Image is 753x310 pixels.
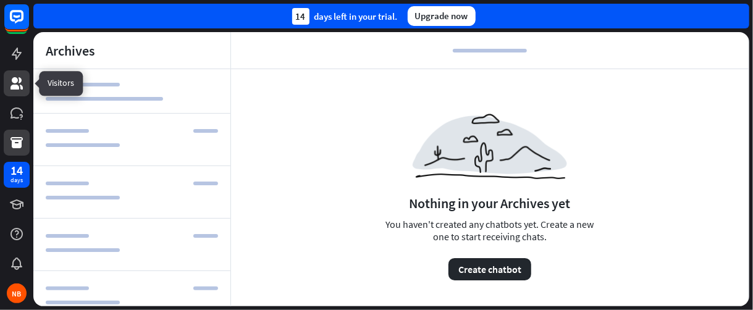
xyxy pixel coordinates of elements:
div: NB [7,283,27,303]
div: Upgrade now [408,6,476,26]
div: days left in your trial. [292,8,398,25]
a: 14 days [4,162,30,188]
img: ae424f8a3b67452448e4.png [413,114,567,179]
div: You haven't created any chatbots yet. Create a new one to start receiving chats. [382,218,598,280]
div: Archives [46,42,95,59]
div: Nothing in your Archives yet [410,195,571,212]
div: 14 [292,8,309,25]
button: Open LiveChat chat widget [10,5,47,42]
button: Create chatbot [448,258,531,280]
div: 14 [11,165,23,176]
div: days [11,176,23,185]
